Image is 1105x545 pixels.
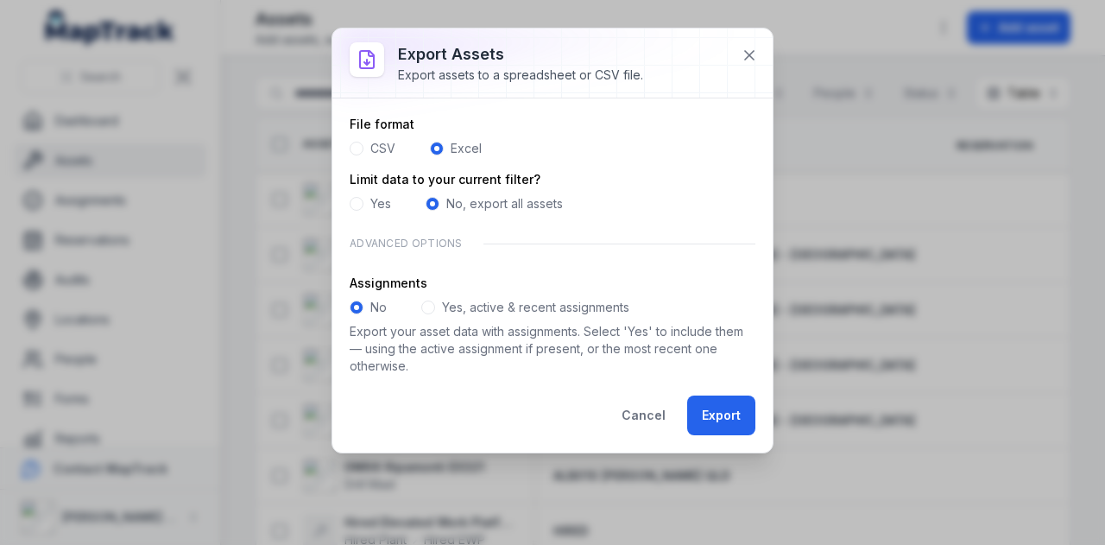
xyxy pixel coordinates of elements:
p: Export your asset data with assignments. Select 'Yes' to include them — using the active assignme... [350,323,755,375]
label: CSV [370,140,395,157]
button: Cancel [607,396,680,435]
label: Excel [451,140,482,157]
label: Assignments [350,275,427,292]
label: No, export all assets [446,195,563,212]
button: Export [687,396,755,435]
label: File format [350,116,414,133]
label: Yes [370,195,391,212]
label: Limit data to your current filter? [350,171,540,188]
div: Export assets to a spreadsheet or CSV file. [398,67,643,84]
h3: Export assets [398,42,643,67]
div: Advanced Options [350,226,755,261]
label: Yes, active & recent assignments [442,299,629,316]
label: No [370,299,387,316]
